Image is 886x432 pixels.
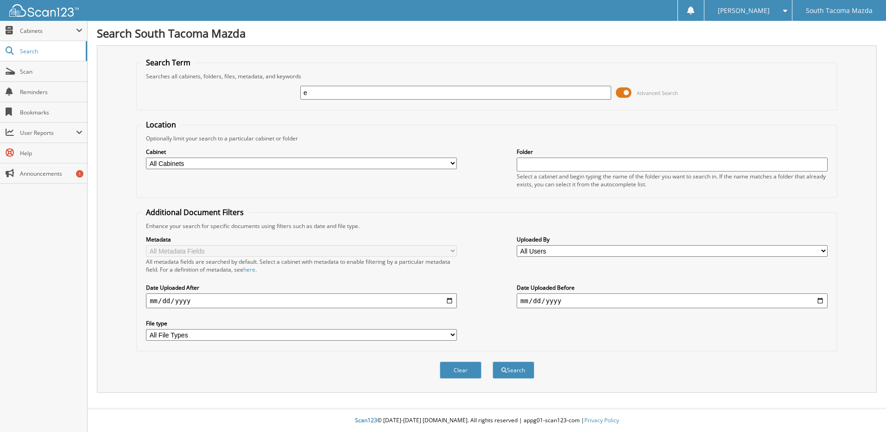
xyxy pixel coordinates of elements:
[20,108,82,116] span: Bookmarks
[20,88,82,96] span: Reminders
[493,362,534,379] button: Search
[806,8,873,13] span: South Tacoma Mazda
[517,284,828,292] label: Date Uploaded Before
[146,258,457,273] div: All metadata fields are searched by default. Select a cabinet with metadata to enable filtering b...
[146,293,457,308] input: start
[141,57,195,68] legend: Search Term
[517,293,828,308] input: end
[20,149,82,157] span: Help
[141,207,248,217] legend: Additional Document Filters
[20,47,81,55] span: Search
[88,409,886,432] div: © [DATE]-[DATE] [DOMAIN_NAME]. All rights reserved | appg01-scan123-com |
[97,25,877,41] h1: Search South Tacoma Mazda
[20,129,76,137] span: User Reports
[146,319,457,327] label: File type
[141,134,832,142] div: Optionally limit your search to a particular cabinet or folder
[20,27,76,35] span: Cabinets
[146,284,457,292] label: Date Uploaded After
[146,235,457,243] label: Metadata
[141,222,832,230] div: Enhance your search for specific documents using filters such as date and file type.
[584,416,619,424] a: Privacy Policy
[20,68,82,76] span: Scan
[517,235,828,243] label: Uploaded By
[718,8,770,13] span: [PERSON_NAME]
[355,416,377,424] span: Scan123
[20,170,82,178] span: Announcements
[146,148,457,156] label: Cabinet
[517,148,828,156] label: Folder
[637,89,678,96] span: Advanced Search
[440,362,481,379] button: Clear
[517,172,828,188] div: Select a cabinet and begin typing the name of the folder you want to search in. If the name match...
[141,72,832,80] div: Searches all cabinets, folders, files, metadata, and keywords
[76,170,83,178] div: 1
[243,266,255,273] a: here
[9,4,79,17] img: scan123-logo-white.svg
[141,120,181,130] legend: Location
